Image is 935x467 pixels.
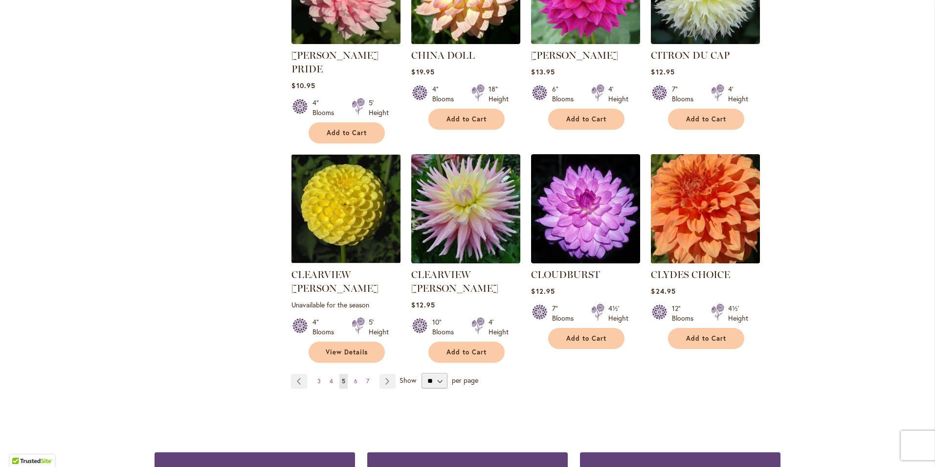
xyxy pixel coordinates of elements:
[309,122,385,143] button: Add to Cart
[531,67,555,76] span: $13.95
[411,37,520,46] a: CHINA DOLL
[452,375,478,385] span: per page
[352,374,360,389] a: 6
[411,269,498,294] a: CLEARVIEW [PERSON_NAME]
[7,432,35,460] iframe: Launch Accessibility Center
[291,256,401,265] a: CLEARVIEW DANIEL
[312,98,340,117] div: 4" Blooms
[291,154,401,263] img: CLEARVIEW DANIEL
[651,286,675,296] span: $24.95
[411,154,520,263] img: Clearview Jonas
[354,377,357,385] span: 6
[317,377,321,385] span: 3
[608,304,628,323] div: 4½' Height
[651,256,760,265] a: Clyde's Choice
[552,304,579,323] div: 7" Blooms
[369,98,389,117] div: 5' Height
[291,49,378,75] a: [PERSON_NAME] PRIDE
[428,109,505,130] button: Add to Cart
[432,317,460,337] div: 10" Blooms
[608,84,628,104] div: 4' Height
[651,49,730,61] a: CITRON DU CAP
[411,300,435,309] span: $12.95
[672,84,699,104] div: 7" Blooms
[531,37,640,46] a: CHLOE JANAE
[668,328,744,349] button: Add to Cart
[342,377,345,385] span: 5
[728,304,748,323] div: 4½' Height
[326,348,368,356] span: View Details
[428,342,505,363] button: Add to Cart
[648,152,763,266] img: Clyde's Choice
[327,129,367,137] span: Add to Cart
[327,374,335,389] a: 4
[531,49,618,61] a: [PERSON_NAME]
[566,334,606,343] span: Add to Cart
[411,256,520,265] a: Clearview Jonas
[531,286,555,296] span: $12.95
[668,109,744,130] button: Add to Cart
[432,84,460,104] div: 4" Blooms
[330,377,333,385] span: 4
[552,84,579,104] div: 6" Blooms
[291,269,378,294] a: CLEARVIEW [PERSON_NAME]
[446,348,487,356] span: Add to Cart
[531,154,640,263] img: Cloudburst
[686,334,726,343] span: Add to Cart
[400,375,416,385] span: Show
[651,37,760,46] a: CITRON DU CAP
[566,115,606,123] span: Add to Cart
[531,256,640,265] a: Cloudburst
[315,374,323,389] a: 3
[411,49,475,61] a: CHINA DOLL
[548,328,624,349] button: Add to Cart
[364,374,372,389] a: 7
[686,115,726,123] span: Add to Cart
[651,269,730,280] a: CLYDES CHOICE
[672,304,699,323] div: 12" Blooms
[446,115,487,123] span: Add to Cart
[291,300,401,309] p: Unavailable for the season
[291,81,315,90] span: $10.95
[312,317,340,337] div: 4" Blooms
[548,109,624,130] button: Add to Cart
[411,67,434,76] span: $19.95
[728,84,748,104] div: 4' Height
[489,317,509,337] div: 4' Height
[366,377,369,385] span: 7
[369,317,389,337] div: 5' Height
[309,342,385,363] a: View Details
[651,67,674,76] span: $12.95
[531,269,600,280] a: CLOUDBURST
[489,84,509,104] div: 18" Height
[291,37,401,46] a: CHILSON'S PRIDE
